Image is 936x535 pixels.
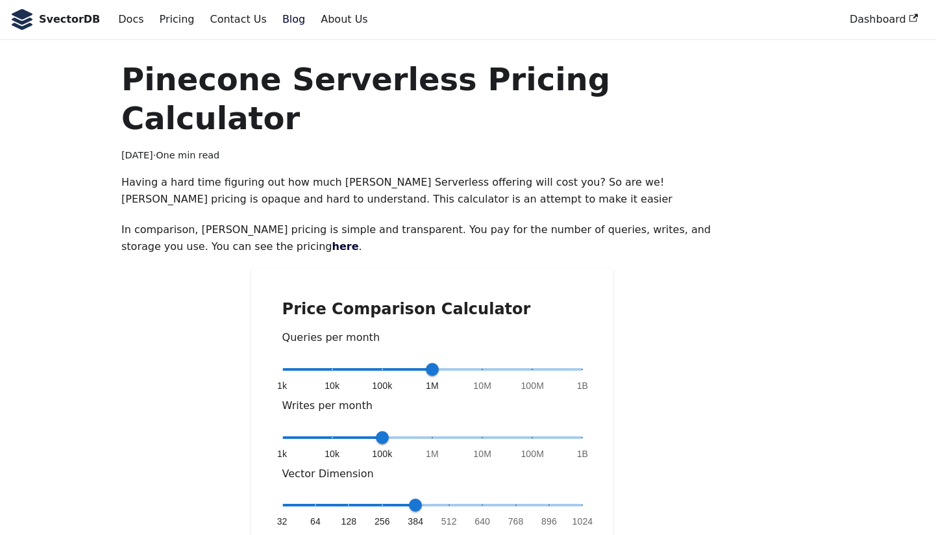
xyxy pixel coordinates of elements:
[521,447,544,460] span: 100M
[121,148,743,164] div: · One min read
[39,11,100,28] b: SvectorDB
[277,447,287,460] span: 1k
[441,515,457,528] span: 512
[332,240,359,253] a: here
[282,299,583,319] h2: Price Comparison Calculator
[325,447,339,460] span: 10k
[473,447,491,460] span: 10M
[313,8,375,31] a: About Us
[341,515,357,528] span: 128
[372,447,392,460] span: 100k
[375,515,390,528] span: 256
[577,447,588,460] span: 1B
[372,379,392,392] span: 100k
[473,379,491,392] span: 10M
[426,379,439,392] span: 1M
[110,8,151,31] a: Docs
[842,8,926,31] a: Dashboard
[152,8,203,31] a: Pricing
[426,447,439,460] span: 1M
[521,379,544,392] span: 100M
[10,9,100,30] a: SvectorDB LogoSvectorDB
[310,515,321,528] span: 64
[325,379,339,392] span: 10k
[577,379,588,392] span: 1B
[121,150,153,160] time: [DATE]
[10,9,34,30] img: SvectorDB Logo
[282,329,583,346] p: Queries per month
[202,8,274,31] a: Contact Us
[282,466,583,482] p: Vector Dimension
[408,515,423,528] span: 384
[277,379,287,392] span: 1k
[508,515,524,528] span: 768
[282,397,583,414] p: Writes per month
[121,174,743,208] p: Having a hard time figuring out how much [PERSON_NAME] Serverless offering will cost you? So are ...
[277,515,288,528] span: 32
[121,60,743,138] h1: Pinecone Serverless Pricing Calculator
[474,515,490,528] span: 640
[121,221,743,256] p: In comparison, [PERSON_NAME] pricing is simple and transparent. You pay for the number of queries...
[275,8,313,31] a: Blog
[573,515,593,528] span: 1024
[541,515,557,528] span: 896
